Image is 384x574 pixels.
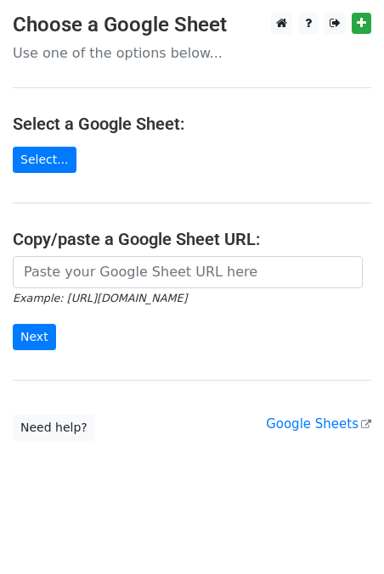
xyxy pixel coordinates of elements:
p: Use one of the options below... [13,44,371,62]
h4: Select a Google Sheet: [13,114,371,134]
a: Google Sheets [266,416,371,432]
small: Example: [URL][DOMAIN_NAME] [13,292,187,304]
h3: Choose a Google Sheet [13,13,371,37]
h4: Copy/paste a Google Sheet URL: [13,229,371,249]
a: Select... [13,147,76,173]
input: Paste your Google Sheet URL here [13,256,363,288]
input: Next [13,324,56,350]
a: Need help? [13,415,95,441]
